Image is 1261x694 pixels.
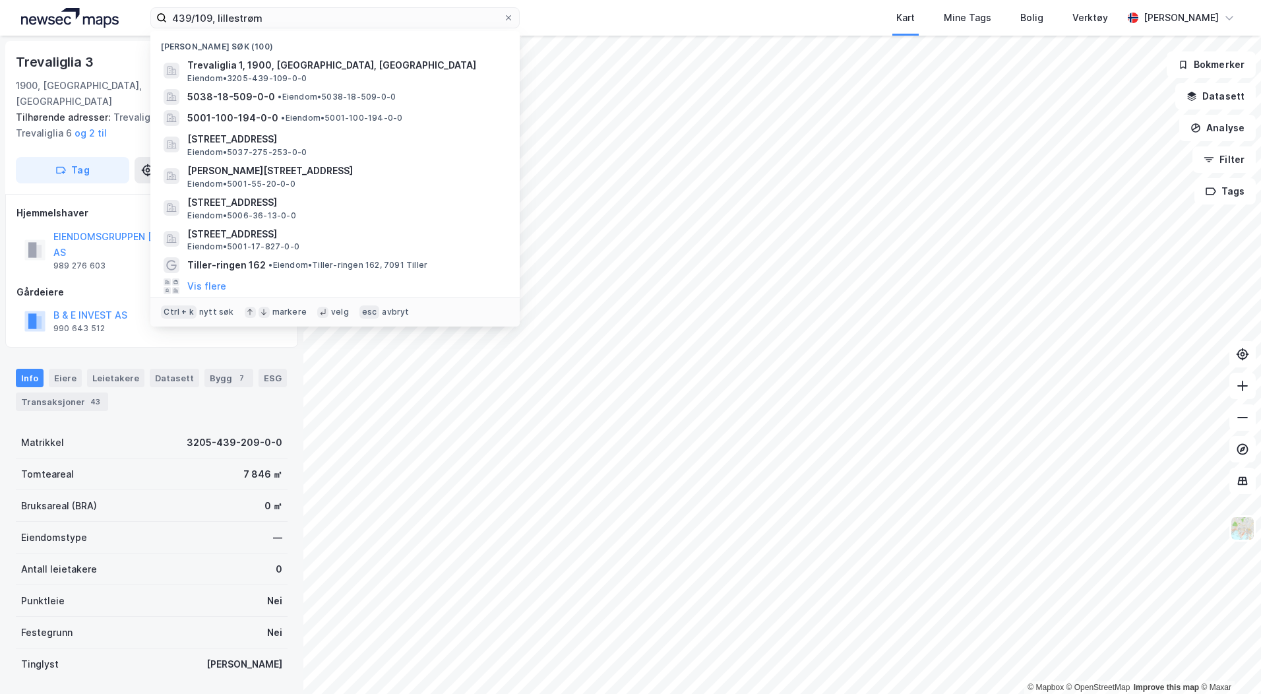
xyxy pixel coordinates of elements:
div: — [273,530,282,546]
span: Eiendom • 5001-17-827-0-0 [187,241,299,252]
div: Datasett [150,369,199,387]
div: Bruksareal (BRA) [21,498,97,514]
div: 7 846 ㎡ [243,466,282,482]
button: Vis flere [187,278,226,294]
span: Tilhørende adresser: [16,111,113,123]
div: esc [359,305,380,319]
span: • [278,92,282,102]
div: Kontrollprogram for chat [1195,631,1261,694]
div: Leietakere [87,369,144,387]
button: Tags [1194,178,1256,205]
div: ESG [259,369,287,387]
button: Datasett [1175,83,1256,110]
iframe: Chat Widget [1195,631,1261,694]
div: Nei [267,593,282,609]
div: Antall leietakere [21,561,97,577]
img: logo.a4113a55bc3d86da70a041830d287a7e.svg [21,8,119,28]
div: Bolig [1020,10,1043,26]
a: Improve this map [1134,683,1199,692]
div: 989 276 603 [53,261,106,271]
button: Analyse [1179,115,1256,141]
div: Eiendomstype [21,530,87,546]
div: Bygg [204,369,253,387]
div: Tomteareal [21,466,74,482]
span: [STREET_ADDRESS] [187,195,504,210]
div: Verktøy [1072,10,1108,26]
input: Søk på adresse, matrikkel, gårdeiere, leietakere eller personer [167,8,503,28]
span: [PERSON_NAME][STREET_ADDRESS] [187,163,504,179]
span: Eiendom • 3205-439-109-0-0 [187,73,307,84]
div: Transaksjoner [16,393,108,411]
div: 7 [235,371,248,385]
span: [STREET_ADDRESS] [187,226,504,242]
div: 1900, [GEOGRAPHIC_DATA], [GEOGRAPHIC_DATA] [16,78,208,110]
span: Eiendom • Tiller-ringen 162, 7091 Tiller [268,260,427,270]
span: Eiendom • 5006-36-13-0-0 [187,210,295,221]
div: Info [16,369,44,387]
div: Festegrunn [21,625,73,641]
div: Punktleie [21,593,65,609]
button: Tag [16,157,129,183]
span: • [281,113,285,123]
div: Matrikkel [21,435,64,451]
div: Ctrl + k [161,305,197,319]
div: avbryt [382,307,409,317]
div: Kart [896,10,915,26]
div: [PERSON_NAME] søk (100) [150,31,520,55]
span: 5038-18-509-0-0 [187,89,275,105]
span: • [268,260,272,270]
div: Mine Tags [944,10,991,26]
div: markere [272,307,307,317]
span: Eiendom • 5001-55-20-0-0 [187,179,295,189]
button: Filter [1192,146,1256,173]
div: velg [331,307,349,317]
div: Gårdeiere [16,284,287,300]
div: 990 643 512 [53,323,105,334]
span: Eiendom • 5038-18-509-0-0 [278,92,396,102]
div: 0 ㎡ [264,498,282,514]
a: OpenStreetMap [1066,683,1130,692]
div: 0 [276,561,282,577]
span: Eiendom • 5037-275-253-0-0 [187,147,307,158]
img: Z [1230,516,1255,541]
span: 5001-100-194-0-0 [187,110,278,126]
div: 43 [88,395,103,408]
span: Eiendom • 5001-100-194-0-0 [281,113,402,123]
div: nytt søk [199,307,234,317]
button: Bokmerker [1167,51,1256,78]
div: Trevaliglia 3 [16,51,96,73]
div: Nei [267,625,282,641]
span: Trevaliglia 1, 1900, [GEOGRAPHIC_DATA], [GEOGRAPHIC_DATA] [187,57,504,73]
a: Mapbox [1028,683,1064,692]
div: Trevaliglia 4, Trevaliglia 5, Trevaliglia 6 [16,110,277,141]
span: Tiller-ringen 162 [187,257,266,273]
div: Hjemmelshaver [16,205,287,221]
div: 3205-439-209-0-0 [187,435,282,451]
div: [PERSON_NAME] [1144,10,1219,26]
span: [STREET_ADDRESS] [187,131,504,147]
div: [PERSON_NAME] [206,656,282,672]
div: Eiere [49,369,82,387]
div: Tinglyst [21,656,59,672]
